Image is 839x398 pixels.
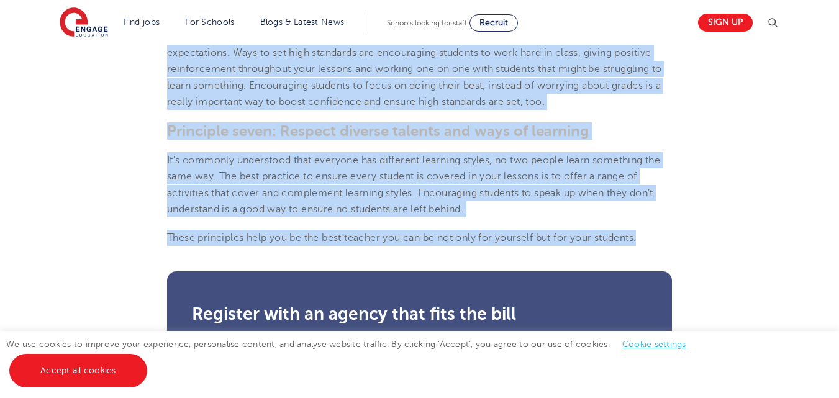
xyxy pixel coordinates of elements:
[479,18,508,27] span: Recruit
[167,152,672,217] p: It’s commonly understood that everyone has different learning styles, no two people learn somethi...
[167,122,672,140] h3: Principle seven: Respect diverse talents and ways of learning
[6,340,699,375] span: We use cookies to improve your experience, personalise content, and analyse website traffic. By c...
[469,14,518,32] a: Recruit
[60,7,108,38] img: Engage Education
[698,14,753,32] a: Sign up
[167,230,672,246] p: These principles help you be the best teacher you can be not only for yourself but for your stude...
[9,354,147,387] a: Accept all cookies
[387,19,467,27] span: Schools looking for staff
[260,17,345,27] a: Blogs & Latest News
[167,29,672,110] p: Students with little motivation, children unwilling to try and children that exceed all need to b...
[622,340,686,349] a: Cookie settings
[124,17,160,27] a: Find jobs
[192,305,647,323] h3: Register with an agency that fits the bill
[185,17,234,27] a: For Schools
